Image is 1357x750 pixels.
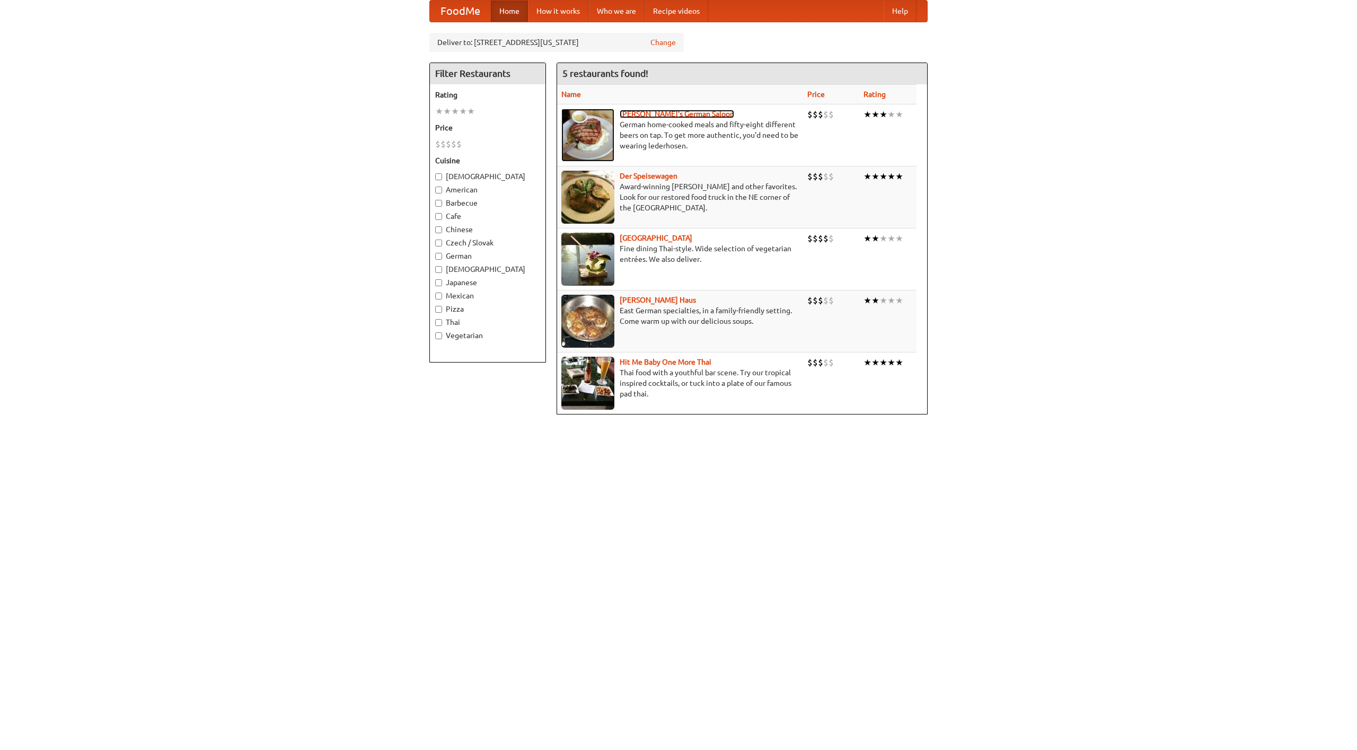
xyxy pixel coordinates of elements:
li: ★ [863,233,871,244]
a: Home [491,1,528,22]
a: Name [561,90,581,99]
label: Pizza [435,304,540,314]
li: $ [807,295,813,306]
p: Fine dining Thai-style. Wide selection of vegetarian entrées. We also deliver. [561,243,799,264]
img: kohlhaus.jpg [561,295,614,348]
li: ★ [895,171,903,182]
li: ★ [435,105,443,117]
li: ★ [871,295,879,306]
li: ★ [887,233,895,244]
label: Barbecue [435,198,540,208]
li: ★ [863,295,871,306]
li: $ [435,138,440,150]
li: ★ [895,295,903,306]
a: Rating [863,90,886,99]
p: East German specialties, in a family-friendly setting. Come warm up with our delicious soups. [561,305,799,327]
input: Chinese [435,226,442,233]
li: $ [807,233,813,244]
label: German [435,251,540,261]
li: $ [813,171,818,182]
li: $ [829,357,834,368]
a: Change [650,37,676,48]
li: ★ [871,109,879,120]
li: ★ [895,233,903,244]
a: Who we are [588,1,645,22]
label: Cafe [435,211,540,222]
li: ★ [871,171,879,182]
li: $ [451,138,456,150]
label: Chinese [435,224,540,235]
li: ★ [887,357,895,368]
h5: Price [435,122,540,133]
li: $ [440,138,446,150]
li: ★ [895,357,903,368]
li: ★ [863,171,871,182]
img: babythai.jpg [561,357,614,410]
label: [DEMOGRAPHIC_DATA] [435,264,540,275]
li: ★ [443,105,451,117]
li: $ [823,171,829,182]
li: $ [829,171,834,182]
input: Pizza [435,306,442,313]
li: $ [818,171,823,182]
a: [GEOGRAPHIC_DATA] [620,234,692,242]
li: $ [829,295,834,306]
li: ★ [871,357,879,368]
a: Price [807,90,825,99]
h5: Cuisine [435,155,540,166]
li: $ [829,233,834,244]
li: $ [823,109,829,120]
p: Thai food with a youthful bar scene. Try our tropical inspired cocktails, or tuck into a plate of... [561,367,799,399]
li: $ [818,357,823,368]
li: ★ [879,295,887,306]
a: [PERSON_NAME] Haus [620,296,696,304]
li: ★ [879,233,887,244]
li: $ [823,233,829,244]
input: Vegetarian [435,332,442,339]
a: Hit Me Baby One More Thai [620,358,711,366]
input: Barbecue [435,200,442,207]
input: German [435,253,442,260]
li: $ [818,295,823,306]
li: $ [456,138,462,150]
li: ★ [887,295,895,306]
li: ★ [863,357,871,368]
label: Thai [435,317,540,328]
li: ★ [879,357,887,368]
h4: Filter Restaurants [430,63,545,84]
li: ★ [887,171,895,182]
label: Japanese [435,277,540,288]
a: Help [884,1,917,22]
p: Award-winning [PERSON_NAME] and other favorites. Look for our restored food truck in the NE corne... [561,181,799,213]
img: speisewagen.jpg [561,171,614,224]
li: $ [446,138,451,150]
li: $ [818,109,823,120]
b: [PERSON_NAME]'s German Saloon [620,110,734,118]
a: FoodMe [430,1,491,22]
input: American [435,187,442,193]
li: $ [823,357,829,368]
input: [DEMOGRAPHIC_DATA] [435,173,442,180]
ng-pluralize: 5 restaurants found! [562,68,648,78]
li: $ [807,171,813,182]
li: ★ [879,171,887,182]
li: $ [823,295,829,306]
li: $ [829,109,834,120]
li: $ [813,109,818,120]
li: $ [813,233,818,244]
li: $ [807,109,813,120]
h5: Rating [435,90,540,100]
li: ★ [879,109,887,120]
input: Japanese [435,279,442,286]
img: esthers.jpg [561,109,614,162]
a: Der Speisewagen [620,172,677,180]
li: ★ [871,233,879,244]
input: Mexican [435,293,442,299]
label: Czech / Slovak [435,237,540,248]
p: German home-cooked meals and fifty-eight different beers on tap. To get more authentic, you'd nee... [561,119,799,151]
a: Recipe videos [645,1,708,22]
